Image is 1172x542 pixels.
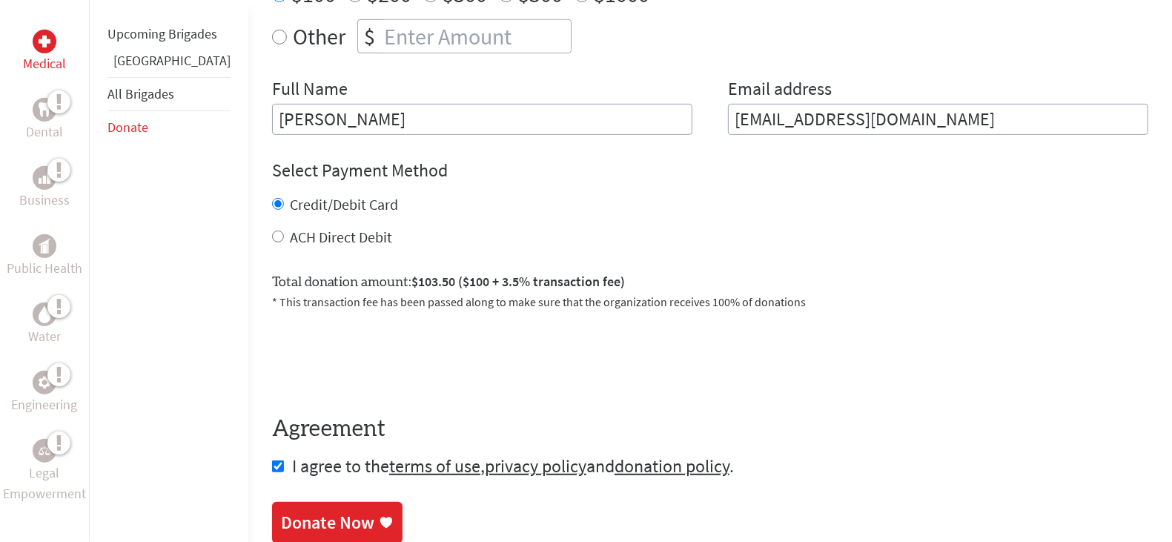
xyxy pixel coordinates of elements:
span: $103.50 ($100 + 3.5% transaction fee) [411,273,625,290]
a: EngineeringEngineering [12,371,78,415]
a: MedicalMedical [23,30,66,74]
a: Donate [107,119,148,136]
label: Full Name [272,77,348,104]
label: Other [293,19,345,53]
a: Upcoming Brigades [107,25,217,42]
div: Donate Now [281,511,374,535]
a: Public HealthPublic Health [7,234,82,279]
label: Email address [728,77,832,104]
img: Business [39,172,50,184]
a: terms of use [389,455,480,477]
div: Engineering [33,371,56,394]
a: All Brigades [107,85,174,102]
img: Medical [39,36,50,47]
p: Legal Empowerment [3,463,86,504]
span: I agree to the , and . [292,455,734,477]
a: Legal EmpowermentLegal Empowerment [3,439,86,504]
h4: Select Payment Method [272,159,1148,182]
img: Engineering [39,377,50,389]
a: WaterWater [28,303,61,347]
li: Guatemala [107,50,231,77]
a: privacy policy [485,455,586,477]
input: Your Email [728,104,1148,135]
iframe: reCAPTCHA [272,328,497,386]
img: Legal Empowerment [39,446,50,455]
p: Business [19,190,70,211]
div: Public Health [33,234,56,258]
div: Dental [33,98,56,122]
img: Public Health [39,239,50,254]
label: Total donation amount: [272,271,625,293]
img: Water [39,305,50,323]
p: Engineering [12,394,78,415]
div: Medical [33,30,56,53]
div: $ [358,20,381,53]
p: * This transaction fee has been passed along to make sure that the organization receives 100% of ... [272,293,1148,311]
p: Medical [23,53,66,74]
img: Dental [39,102,50,116]
div: Legal Empowerment [33,439,56,463]
div: Business [33,166,56,190]
h4: Agreement [272,416,1148,443]
p: Dental [26,122,63,142]
a: [GEOGRAPHIC_DATA] [113,52,231,69]
a: donation policy [615,455,729,477]
div: Water [33,303,56,326]
li: Donate [107,111,231,144]
li: Upcoming Brigades [107,18,231,50]
input: Enter Amount [381,20,571,53]
label: Credit/Debit Card [290,195,398,214]
label: ACH Direct Debit [290,228,392,246]
p: Water [28,326,61,347]
p: Public Health [7,258,82,279]
a: DentalDental [26,98,63,142]
a: BusinessBusiness [19,166,70,211]
li: All Brigades [107,77,231,111]
input: Enter Full Name [272,104,692,135]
